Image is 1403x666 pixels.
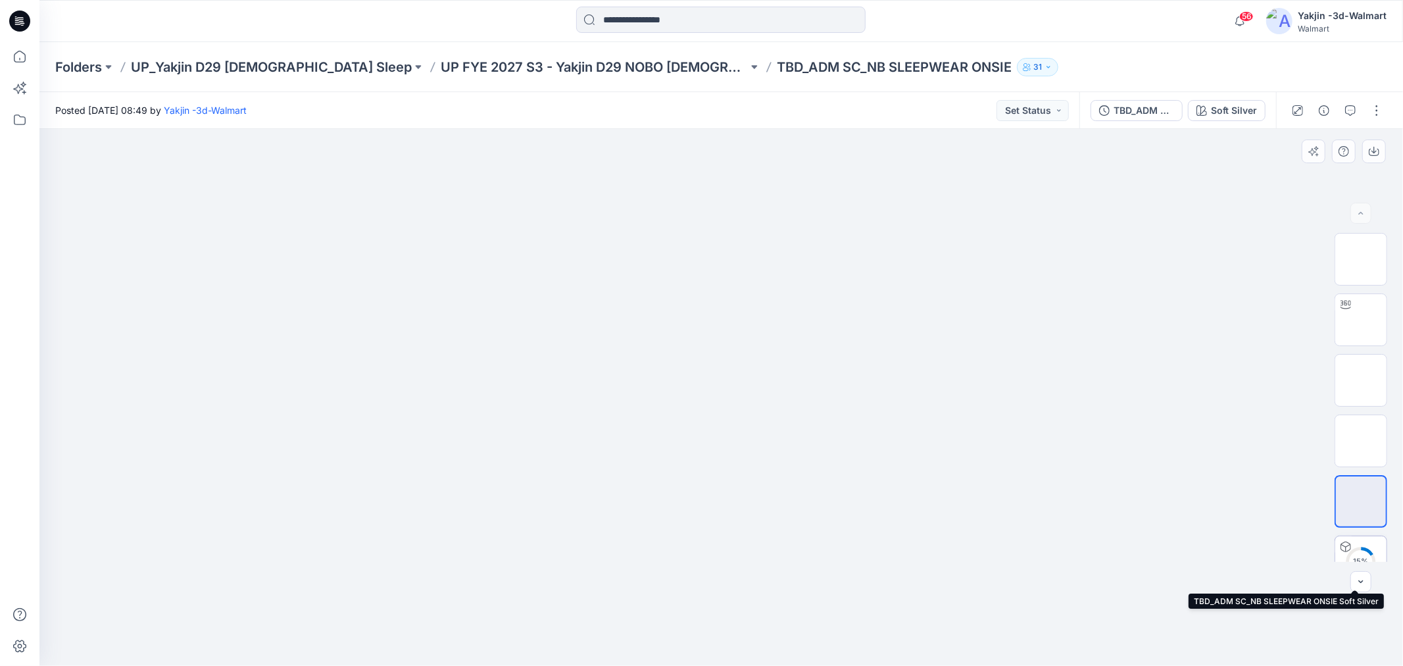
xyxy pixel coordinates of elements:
[1345,556,1377,567] div: 15 %
[1298,8,1387,24] div: Yakjin -3d-Walmart
[1033,60,1042,74] p: 31
[1298,24,1387,34] div: Walmart
[164,105,247,116] a: Yakjin -3d-Walmart
[55,103,247,117] span: Posted [DATE] 08:49 by
[1314,100,1335,121] button: Details
[1188,100,1266,121] button: Soft Silver
[1211,103,1257,118] div: Soft Silver
[1239,11,1254,22] span: 56
[1091,100,1183,121] button: TBD_ADM SC_NB SLEEPWEAR ONSIE
[131,58,412,76] a: UP_Yakjin D29 [DEMOGRAPHIC_DATA] Sleep
[1114,103,1174,118] div: TBD_ADM SC_NB SLEEPWEAR ONSIE
[777,58,1012,76] p: TBD_ADM SC_NB SLEEPWEAR ONSIE
[55,58,102,76] a: Folders
[1266,8,1292,34] img: avatar
[1017,58,1058,76] button: 31
[441,58,748,76] a: UP FYE 2027 S3 - Yakjin D29 NOBO [DEMOGRAPHIC_DATA] Sleepwear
